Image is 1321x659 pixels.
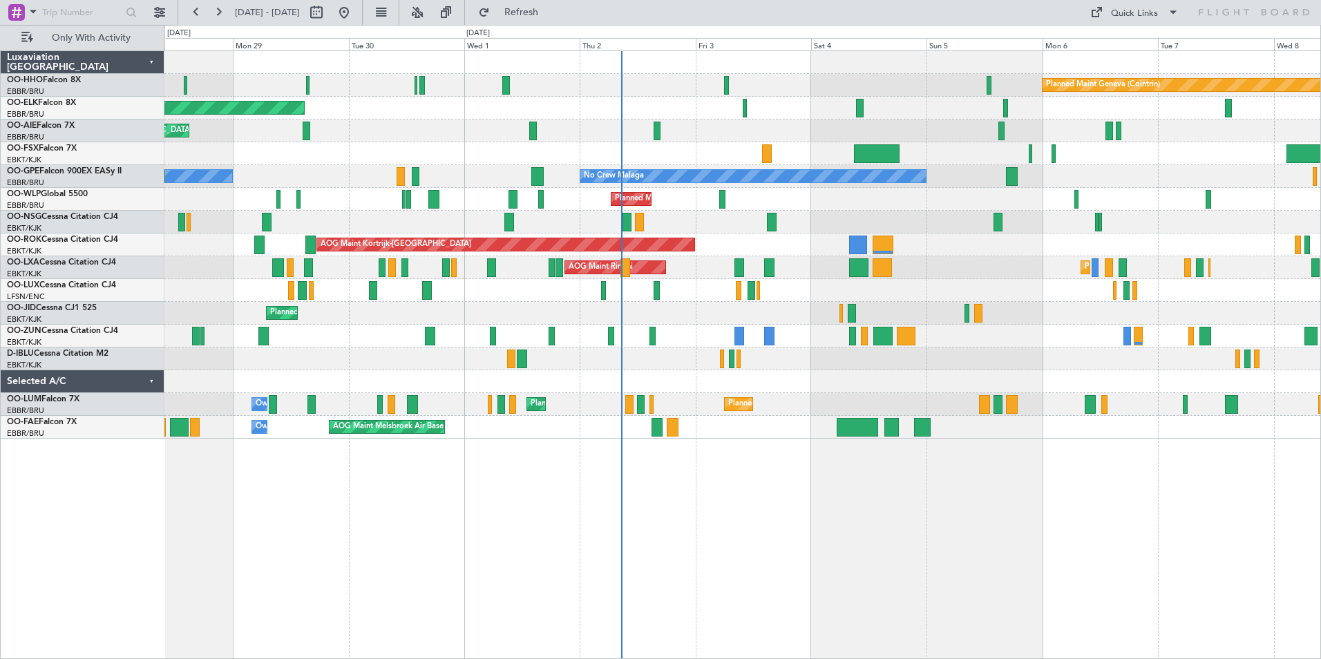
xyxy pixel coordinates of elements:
[7,144,77,153] a: OO-FSXFalcon 7X
[696,38,811,50] div: Fri 3
[7,122,75,130] a: OO-AIEFalcon 7X
[42,2,122,23] input: Trip Number
[36,33,146,43] span: Only With Activity
[7,281,39,289] span: OO-LUX
[7,109,44,120] a: EBBR/BRU
[569,257,633,278] div: AOG Maint Rimini
[7,360,41,370] a: EBKT/KJK
[7,236,41,244] span: OO-ROK
[117,38,233,50] div: Sun 28
[167,28,191,39] div: [DATE]
[7,213,41,221] span: OO-NSG
[7,213,118,221] a: OO-NSGCessna Citation CJ4
[1085,257,1246,278] div: Planned Maint Kortrijk-[GEOGRAPHIC_DATA]
[7,178,44,188] a: EBBR/BRU
[7,246,41,256] a: EBKT/KJK
[7,304,97,312] a: OO-JIDCessna CJ1 525
[349,38,464,50] div: Tue 30
[7,99,76,107] a: OO-ELKFalcon 8X
[466,28,490,39] div: [DATE]
[7,395,79,403] a: OO-LUMFalcon 7X
[321,234,471,255] div: AOG Maint Kortrijk-[GEOGRAPHIC_DATA]
[256,417,350,437] div: Owner Melsbroek Air Base
[7,327,118,335] a: OO-ZUNCessna Citation CJ4
[7,337,41,347] a: EBKT/KJK
[256,394,350,414] div: Owner Melsbroek Air Base
[7,350,108,358] a: D-IBLUCessna Citation M2
[7,428,44,439] a: EBBR/BRU
[7,292,45,302] a: LFSN/ENC
[7,269,41,279] a: EBKT/KJK
[7,418,77,426] a: OO-FAEFalcon 7X
[7,190,41,198] span: OO-WLP
[7,281,116,289] a: OO-LUXCessna Citation CJ4
[7,350,34,358] span: D-IBLU
[7,167,39,175] span: OO-GPE
[1158,38,1273,50] div: Tue 7
[584,166,644,187] div: No Crew Malaga
[7,304,36,312] span: OO-JID
[7,122,37,130] span: OO-AIE
[7,132,44,142] a: EBBR/BRU
[1083,1,1186,23] button: Quick Links
[7,167,122,175] a: OO-GPEFalcon 900EX EASy II
[15,27,150,49] button: Only With Activity
[7,144,39,153] span: OO-FSX
[7,258,116,267] a: OO-LXACessna Citation CJ4
[464,38,580,50] div: Wed 1
[7,200,44,211] a: EBBR/BRU
[926,38,1042,50] div: Sun 5
[7,76,81,84] a: OO-HHOFalcon 8X
[580,38,695,50] div: Thu 2
[1046,75,1160,95] div: Planned Maint Geneva (Cointrin)
[270,303,431,323] div: Planned Maint Kortrijk-[GEOGRAPHIC_DATA]
[7,314,41,325] a: EBKT/KJK
[7,405,44,416] a: EBBR/BRU
[7,99,38,107] span: OO-ELK
[233,38,348,50] div: Mon 29
[7,223,41,233] a: EBKT/KJK
[472,1,555,23] button: Refresh
[615,189,714,209] div: Planned Maint Milan (Linate)
[531,394,781,414] div: Planned Maint [GEOGRAPHIC_DATA] ([GEOGRAPHIC_DATA] National)
[493,8,551,17] span: Refresh
[333,417,444,437] div: AOG Maint Melsbroek Air Base
[235,6,300,19] span: [DATE] - [DATE]
[7,395,41,403] span: OO-LUM
[1043,38,1158,50] div: Mon 6
[7,86,44,97] a: EBBR/BRU
[7,327,41,335] span: OO-ZUN
[811,38,926,50] div: Sat 4
[1111,7,1158,21] div: Quick Links
[7,236,118,244] a: OO-ROKCessna Citation CJ4
[728,394,978,414] div: Planned Maint [GEOGRAPHIC_DATA] ([GEOGRAPHIC_DATA] National)
[7,155,41,165] a: EBKT/KJK
[7,190,88,198] a: OO-WLPGlobal 5500
[7,418,39,426] span: OO-FAE
[7,76,43,84] span: OO-HHO
[7,258,39,267] span: OO-LXA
